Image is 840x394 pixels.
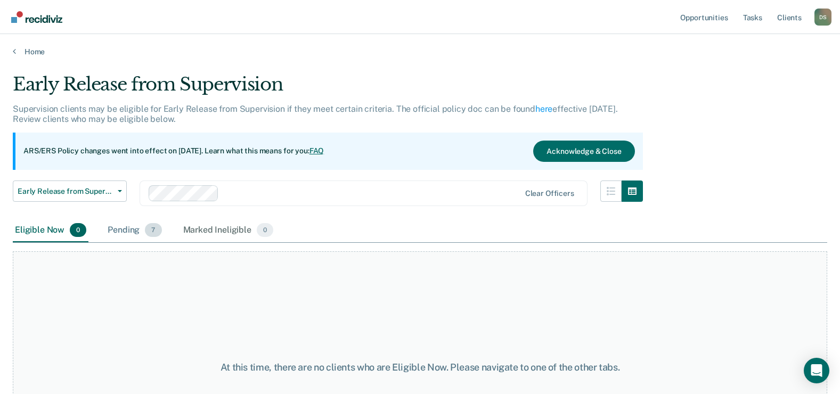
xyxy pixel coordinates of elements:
[217,362,624,373] div: At this time, there are no clients who are Eligible Now. Please navigate to one of the other tabs.
[533,141,634,162] button: Acknowledge & Close
[13,47,827,56] a: Home
[13,104,618,124] p: Supervision clients may be eligible for Early Release from Supervision if they meet certain crite...
[257,223,273,237] span: 0
[13,219,88,242] div: Eligible Now0
[814,9,831,26] button: Profile dropdown button
[525,189,574,198] div: Clear officers
[105,219,164,242] div: Pending7
[18,187,113,196] span: Early Release from Supervision
[814,9,831,26] div: D S
[181,219,276,242] div: Marked Ineligible0
[804,358,829,383] div: Open Intercom Messenger
[309,146,324,155] a: FAQ
[13,73,643,104] div: Early Release from Supervision
[70,223,86,237] span: 0
[145,223,161,237] span: 7
[23,146,324,157] p: ARS/ERS Policy changes went into effect on [DATE]. Learn what this means for you:
[13,180,127,202] button: Early Release from Supervision
[11,11,62,23] img: Recidiviz
[535,104,552,114] a: here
